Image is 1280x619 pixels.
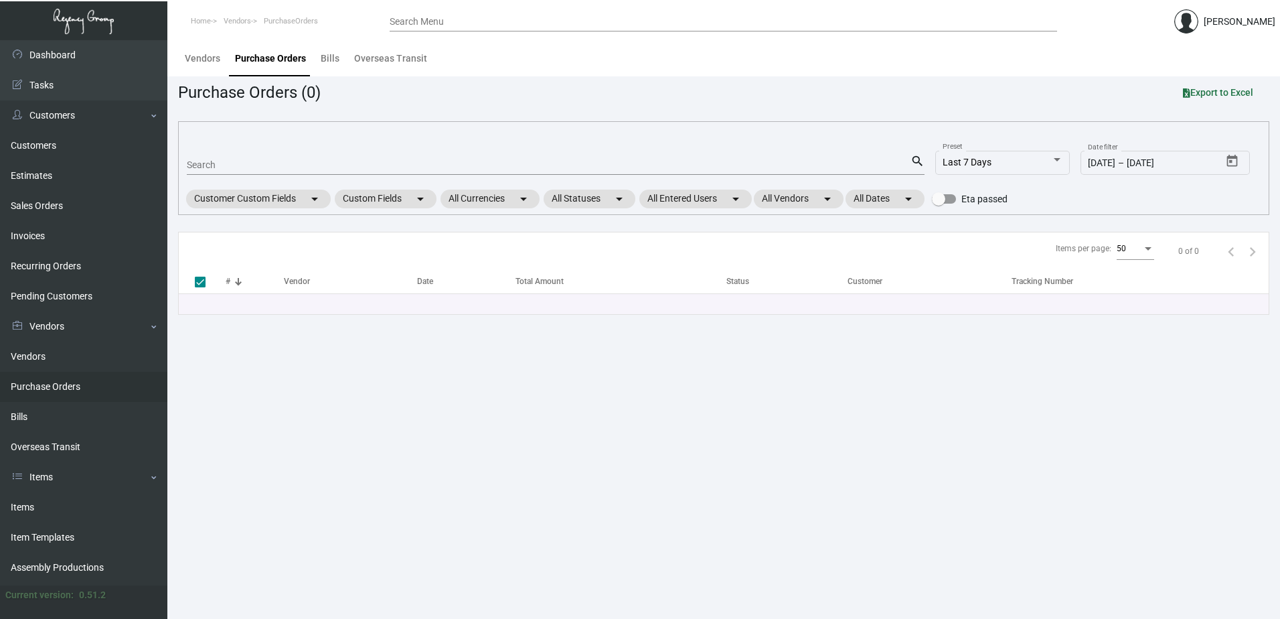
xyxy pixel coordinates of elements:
[1117,245,1154,254] mat-select: Items per page:
[728,191,744,207] mat-icon: arrow_drop_down
[264,17,318,25] span: PurchaseOrders
[1088,158,1115,169] input: Start date
[307,191,323,207] mat-icon: arrow_drop_down
[1118,158,1124,169] span: –
[5,588,74,602] div: Current version:
[321,52,339,66] div: Bills
[1012,275,1269,287] div: Tracking Number
[910,153,925,169] mat-icon: search
[1222,151,1243,172] button: Open calendar
[639,190,752,208] mat-chip: All Entered Users
[1178,245,1199,257] div: 0 of 0
[224,17,251,25] span: Vendors
[846,190,925,208] mat-chip: All Dates
[1242,240,1263,262] button: Next page
[226,275,284,287] div: #
[1183,87,1253,98] span: Export to Excel
[515,275,726,287] div: Total Amount
[178,80,321,105] div: Purchase Orders (0)
[1056,243,1111,255] div: Items per page:
[1204,15,1275,29] div: [PERSON_NAME]
[848,275,1012,287] div: Customer
[186,190,331,208] mat-chip: Customer Custom Fields
[515,191,532,207] mat-icon: arrow_drop_down
[1127,158,1191,169] input: End date
[848,275,882,287] div: Customer
[284,275,310,287] div: Vendor
[754,190,844,208] mat-chip: All Vendors
[819,191,835,207] mat-icon: arrow_drop_down
[226,275,230,287] div: #
[1117,244,1126,253] span: 50
[235,52,306,66] div: Purchase Orders
[726,275,848,287] div: Status
[943,157,991,167] span: Last 7 Days
[354,52,427,66] div: Overseas Transit
[1012,275,1073,287] div: Tracking Number
[1174,9,1198,33] img: admin@bootstrapmaster.com
[335,190,436,208] mat-chip: Custom Fields
[284,275,417,287] div: Vendor
[961,191,1008,207] span: Eta passed
[726,275,749,287] div: Status
[900,191,916,207] mat-icon: arrow_drop_down
[1220,240,1242,262] button: Previous page
[515,275,564,287] div: Total Amount
[185,52,220,66] div: Vendors
[1172,80,1264,105] button: Export to Excel
[417,275,515,287] div: Date
[417,275,433,287] div: Date
[412,191,428,207] mat-icon: arrow_drop_down
[79,588,106,602] div: 0.51.2
[544,190,635,208] mat-chip: All Statuses
[191,17,211,25] span: Home
[611,191,627,207] mat-icon: arrow_drop_down
[441,190,540,208] mat-chip: All Currencies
